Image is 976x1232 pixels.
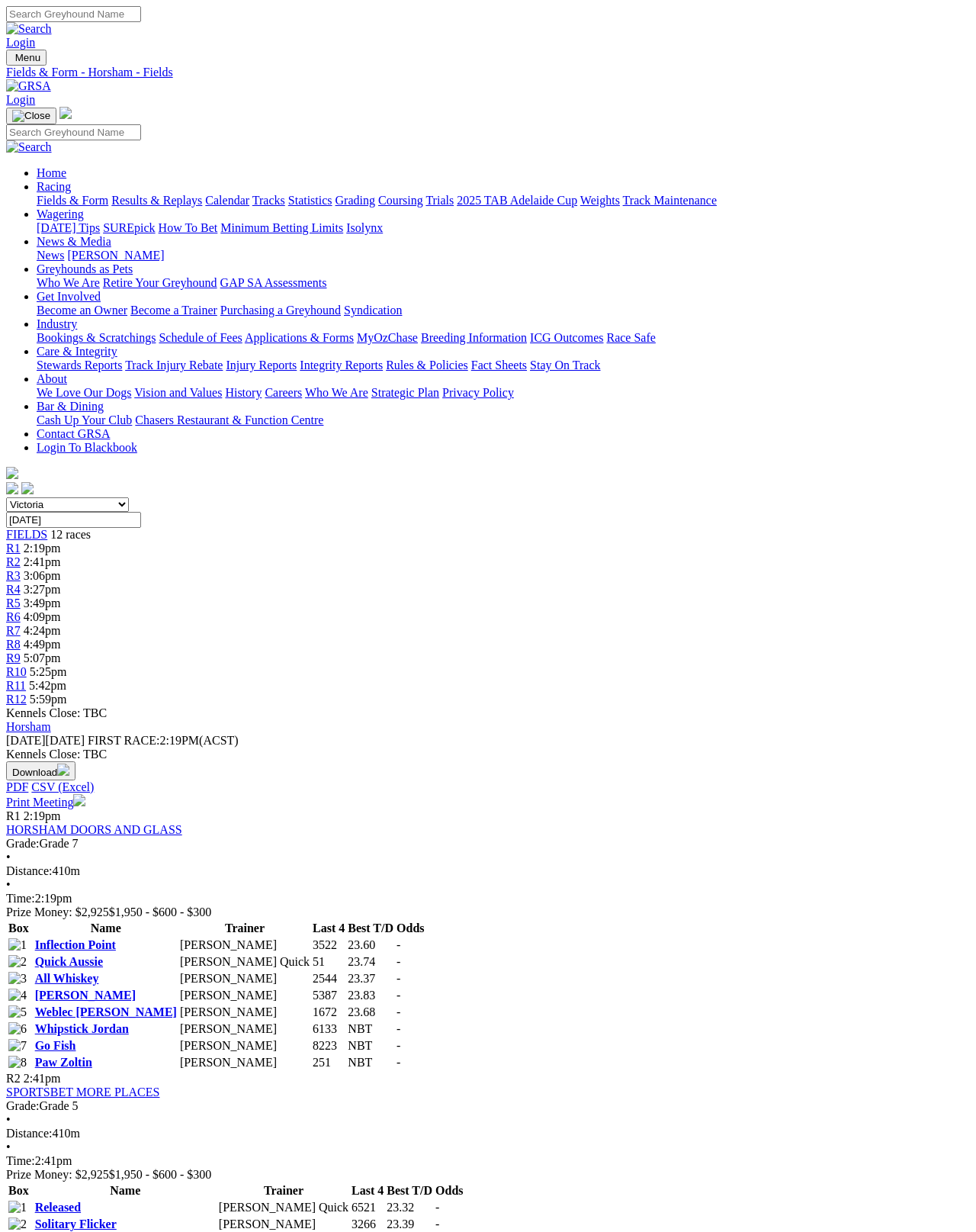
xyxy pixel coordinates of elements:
[312,1038,345,1053] td: 8223
[386,1217,433,1232] td: 23.39
[8,1056,27,1070] img: 8
[37,441,137,454] a: Login To Blackbook
[103,221,155,234] a: SUREpick
[159,221,218,234] a: How To Bet
[24,610,61,623] span: 4:09pm
[179,1021,310,1037] td: [PERSON_NAME]
[6,1127,970,1140] div: 410m
[6,1099,40,1112] span: Grade:
[442,386,514,399] a: Privacy Policy
[125,359,223,372] a: Track Injury Rebate
[6,542,21,555] a: R1
[37,221,970,235] div: Wagering
[37,207,84,220] a: Wagering
[6,610,21,623] a: R6
[6,761,75,780] button: Download
[6,467,18,479] img: logo-grsa-white.png
[6,665,27,678] a: R10
[6,679,26,692] span: R11
[8,972,27,986] img: 3
[37,331,156,344] a: Bookings & Scratchings
[6,597,21,610] a: R5
[24,597,61,610] span: 3:49pm
[37,317,77,330] a: Industry
[6,1072,21,1085] span: R2
[24,555,61,568] span: 2:41pm
[34,1183,217,1198] th: Name
[50,528,91,541] span: 12 races
[425,194,454,207] a: Trials
[179,938,310,953] td: [PERSON_NAME]
[6,569,21,582] span: R3
[24,809,61,822] span: 2:19pm
[6,796,85,809] a: Print Meeting
[35,989,136,1002] a: [PERSON_NAME]
[344,304,402,317] a: Syndication
[8,922,29,934] span: Box
[530,359,600,372] a: Stay On Track
[8,1039,27,1053] img: 7
[396,989,400,1002] span: -
[6,780,28,793] a: PDF
[6,851,11,864] span: •
[6,638,21,651] span: R8
[347,1055,394,1070] td: NBT
[6,528,47,541] span: FIELDS
[8,989,27,1002] img: 4
[179,1055,310,1070] td: [PERSON_NAME]
[8,938,27,952] img: 1
[6,583,21,596] a: R4
[312,1055,345,1070] td: 251
[57,764,69,776] img: download.svg
[6,892,35,905] span: Time:
[6,706,107,719] span: Kennels Close: TBC
[6,66,970,79] a: Fields & Form - Horsham - Fields
[396,938,400,951] span: -
[37,221,100,234] a: [DATE] Tips
[351,1200,384,1215] td: 6521
[37,194,970,207] div: Racing
[59,107,72,119] img: logo-grsa-white.png
[220,276,327,289] a: GAP SA Assessments
[347,1038,394,1053] td: NBT
[6,651,21,664] a: R9
[396,972,400,985] span: -
[35,955,103,968] a: Quick Aussie
[6,878,11,891] span: •
[37,290,101,303] a: Get Involved
[435,1183,464,1198] th: Odds
[6,1099,970,1113] div: Grade 5
[396,1039,400,1052] span: -
[30,693,67,706] span: 5:59pm
[218,1200,349,1215] td: [PERSON_NAME] Quick
[30,665,67,678] span: 5:25pm
[312,1005,345,1020] td: 1672
[134,386,222,399] a: Vision and Values
[396,921,425,936] th: Odds
[37,386,970,400] div: About
[8,955,27,969] img: 2
[24,569,61,582] span: 3:06pm
[6,1154,970,1168] div: 2:41pm
[35,1201,81,1214] a: Released
[396,1005,400,1018] span: -
[37,400,104,413] a: Bar & Dining
[357,331,418,344] a: MyOzChase
[37,276,970,290] div: Greyhounds as Pets
[35,1218,117,1230] a: Solitary Flicker
[530,331,603,344] a: ICG Outcomes
[347,988,394,1003] td: 23.83
[6,1154,35,1167] span: Time:
[24,624,61,637] span: 4:24pm
[335,194,375,207] a: Grading
[179,1038,310,1053] td: [PERSON_NAME]
[73,794,85,806] img: printer.svg
[252,194,285,207] a: Tracks
[6,1168,970,1182] div: Prize Money: $2,925
[179,921,310,936] th: Trainer
[218,1217,349,1232] td: [PERSON_NAME]
[6,906,970,919] div: Prize Money: $2,925
[6,693,27,706] span: R12
[6,140,52,154] img: Search
[305,386,368,399] a: Who We Are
